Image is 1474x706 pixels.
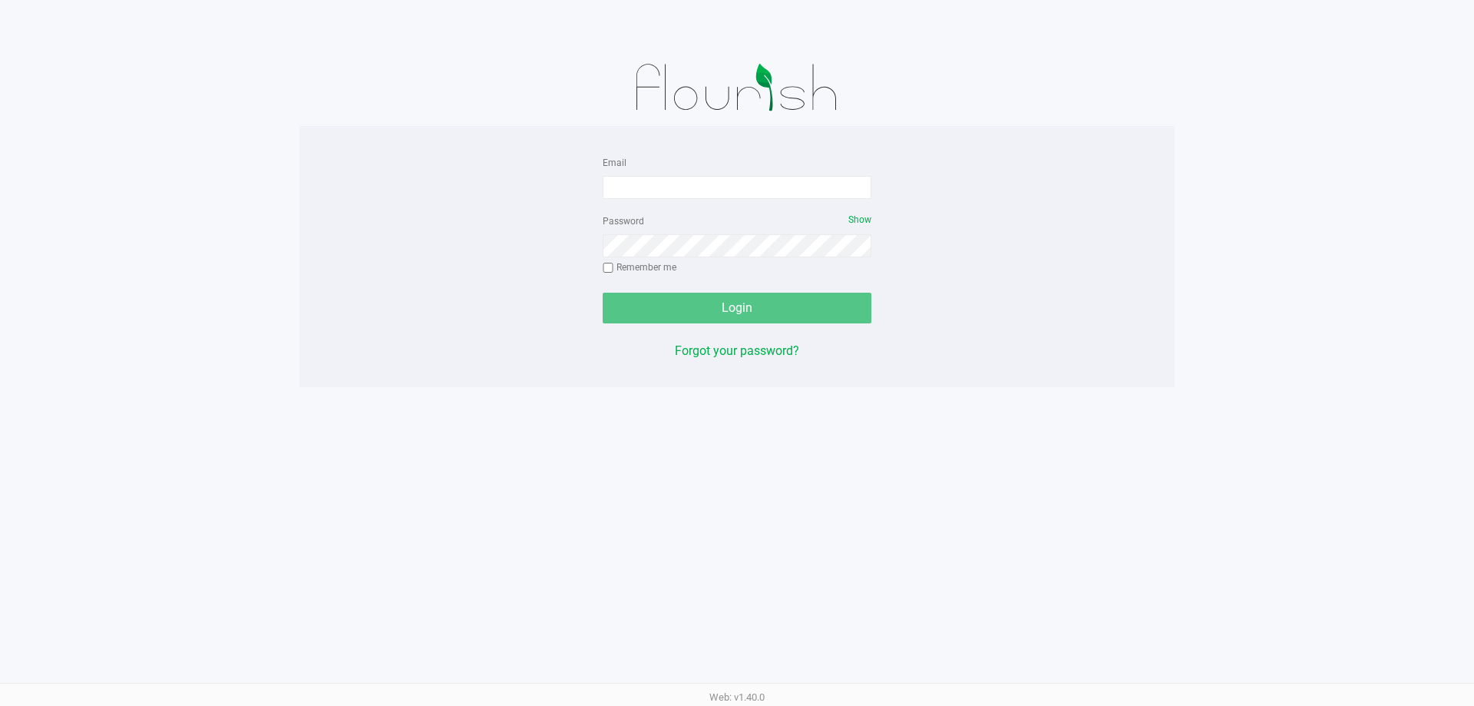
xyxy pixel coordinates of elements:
button: Forgot your password? [675,342,799,360]
label: Remember me [603,260,676,274]
label: Password [603,214,644,228]
span: Show [848,214,871,225]
input: Remember me [603,263,613,273]
label: Email [603,156,626,170]
span: Web: v1.40.0 [709,691,765,703]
